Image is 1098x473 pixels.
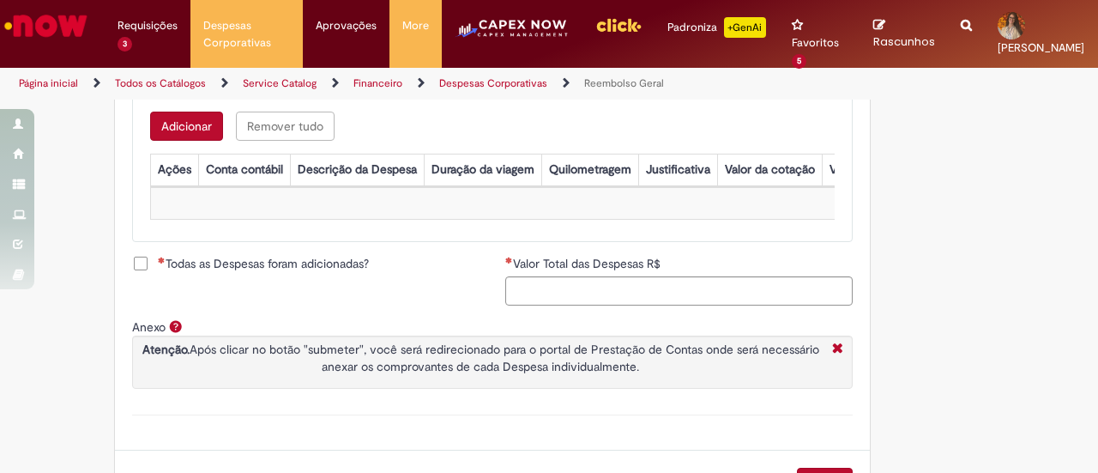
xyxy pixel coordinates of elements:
[792,34,839,52] span: Favoritos
[19,76,78,90] a: Página inicial
[198,155,290,186] th: Conta contábil
[724,17,766,38] p: +GenAi
[584,76,664,90] a: Reembolso Geral
[13,68,719,100] ul: Trilhas de página
[166,319,186,333] span: Ajuda para Anexo
[873,18,935,50] a: Rascunhos
[118,17,178,34] span: Requisições
[505,257,513,264] span: Necessários
[792,54,806,69] span: 5
[290,155,424,186] th: Descrição da Despesa
[822,155,913,186] th: Valor por Litro
[353,76,402,90] a: Financeiro
[118,37,132,52] span: 3
[505,276,853,306] input: Valor Total das Despesas R$
[137,341,823,375] p: Após clicar no botão "submeter", você será redirecionado para o portal de Prestação de Contas ond...
[142,342,190,357] strong: Atenção.
[243,76,317,90] a: Service Catalog
[828,341,848,359] i: Fechar More information Por anexo
[455,17,569,52] img: CapexLogo5.png
[595,12,642,38] img: click_logo_yellow_360x200.png
[402,17,429,34] span: More
[132,319,166,335] label: Anexo
[150,112,223,141] button: Add a row for Despesas de Reembolso Geral
[316,17,377,34] span: Aprovações
[2,9,90,43] img: ServiceNow
[150,155,198,186] th: Ações
[203,17,291,52] span: Despesas Corporativas
[667,17,766,38] div: Padroniza
[873,33,935,50] span: Rascunhos
[424,155,541,186] th: Duração da viagem
[998,40,1084,55] span: [PERSON_NAME]
[541,155,638,186] th: Quilometragem
[513,256,664,271] span: Valor Total das Despesas R$
[439,76,547,90] a: Despesas Corporativas
[115,76,206,90] a: Todos os Catálogos
[638,155,717,186] th: Justificativa
[717,155,822,186] th: Valor da cotação
[158,257,166,264] span: Necessários
[158,255,369,272] span: Todas as Despesas foram adicionadas?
